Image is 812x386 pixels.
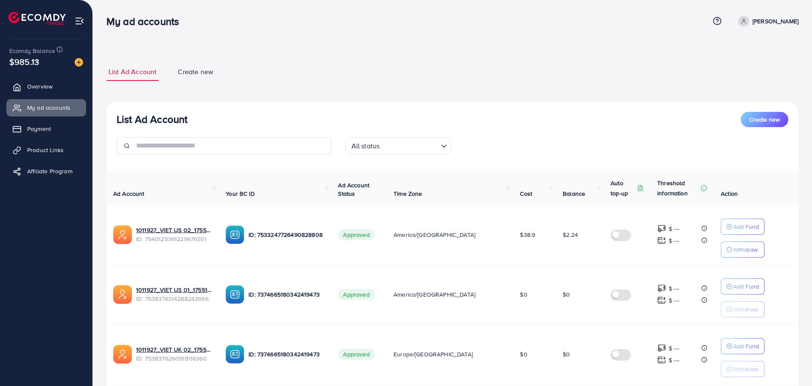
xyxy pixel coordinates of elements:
div: <span class='underline'>1011927_VIET US 02_1755572479473</span></br>7540125361229676551 [136,226,212,243]
p: $ --- [669,295,679,305]
span: Balance [563,189,585,198]
a: Affiliate Program [6,163,86,180]
div: <span class='underline'>1011927_VIET US 01_1755165165817</span></br>7538376314288242696 [136,286,212,303]
span: $38.9 [520,230,535,239]
span: Time Zone [393,189,422,198]
span: America/[GEOGRAPHIC_DATA] [393,230,475,239]
div: <span class='underline'>1011927_VIET UK 02_1755165109842</span></br>7538376260918116360 [136,345,212,363]
img: ic-ba-acc.ded83a64.svg [226,285,244,304]
iframe: Chat [776,348,806,380]
h3: List Ad Account [117,113,187,125]
p: $ --- [669,355,679,365]
span: Action [721,189,738,198]
h3: My ad accounts [106,15,186,28]
img: image [75,58,83,67]
span: Approved [338,349,374,360]
a: 1011927_VIET UK 02_1755165109842 [136,345,212,354]
span: Your BC ID [226,189,255,198]
p: $ --- [669,236,679,246]
span: $2.24 [563,230,578,239]
a: [PERSON_NAME] [735,16,798,27]
span: America/[GEOGRAPHIC_DATA] [393,290,475,299]
span: List Ad Account [109,67,156,77]
img: top-up amount [657,236,666,245]
p: ID: 7533247726490828808 [248,230,324,240]
span: Product Links [27,146,64,154]
span: $0 [520,350,527,358]
img: ic-ba-acc.ded83a64.svg [226,345,244,364]
a: Payment [6,120,86,137]
img: menu [75,16,84,26]
button: Add Fund [721,278,765,294]
p: Withdraw [733,244,758,255]
a: Product Links [6,142,86,158]
p: ID: 7374665180342419473 [248,289,324,300]
p: Auto top-up [611,178,635,198]
span: $0 [563,350,570,358]
span: Cost [520,189,532,198]
img: ic-ads-acc.e4c84228.svg [113,285,132,304]
button: Create new [741,112,788,127]
p: Withdraw [733,364,758,374]
span: Ad Account Status [338,181,369,198]
span: $0 [563,290,570,299]
img: top-up amount [657,344,666,353]
p: $ --- [669,343,679,353]
span: $0 [520,290,527,299]
span: Ad Account [113,189,145,198]
span: Create new [178,67,213,77]
span: Payment [27,125,51,133]
span: ID: 7538376260918116360 [136,354,212,363]
button: Withdraw [721,301,765,317]
p: Add Fund [733,341,759,351]
button: Add Fund [721,219,765,235]
p: Withdraw [733,304,758,314]
img: logo [8,12,66,25]
span: Overview [27,82,53,91]
a: 1011927_VIET US 02_1755572479473 [136,226,212,234]
button: Withdraw [721,242,765,258]
span: Approved [338,229,374,240]
img: top-up amount [657,284,666,293]
img: top-up amount [657,355,666,364]
img: top-up amount [657,224,666,233]
button: Add Fund [721,338,765,354]
img: ic-ads-acc.e4c84228.svg [113,345,132,364]
p: Add Fund [733,222,759,232]
img: top-up amount [657,296,666,305]
span: Create new [749,115,780,124]
p: $ --- [669,283,679,294]
a: 1011927_VIET US 01_1755165165817 [136,286,212,294]
span: ID: 7538376314288242696 [136,294,212,303]
span: All status [350,140,382,152]
button: Withdraw [721,361,765,377]
input: Search for option [382,138,437,152]
a: My ad accounts [6,99,86,116]
span: My ad accounts [27,103,70,112]
p: ID: 7374665180342419473 [248,349,324,359]
span: Approved [338,289,374,300]
span: Europe/[GEOGRAPHIC_DATA] [393,350,473,358]
span: ID: 7540125361229676551 [136,235,212,243]
span: $985.13 [9,56,39,68]
div: Search for option [345,137,451,154]
span: Ecomdy Balance [9,47,55,55]
span: Affiliate Program [27,167,73,175]
p: $ --- [669,224,679,234]
img: ic-ba-acc.ded83a64.svg [226,225,244,244]
p: [PERSON_NAME] [753,16,798,26]
img: ic-ads-acc.e4c84228.svg [113,225,132,244]
p: Add Fund [733,281,759,292]
a: Overview [6,78,86,95]
p: Threshold information [657,178,699,198]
